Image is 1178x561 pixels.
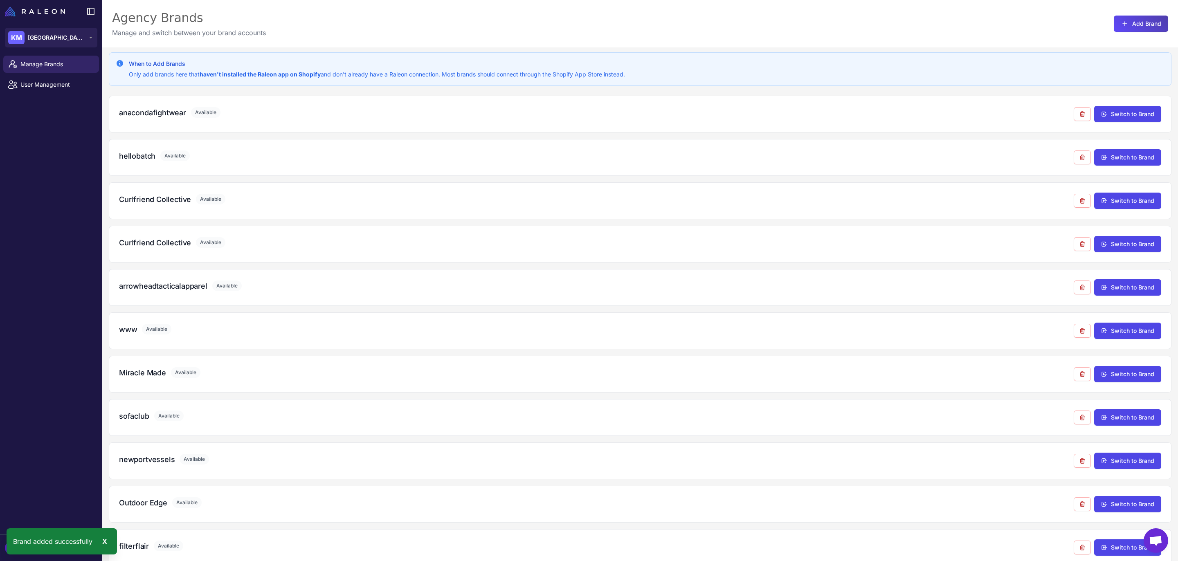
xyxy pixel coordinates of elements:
img: Raleon Logo [5,7,65,16]
div: Open chat [1144,528,1168,553]
button: Remove from agency [1074,541,1091,554]
a: User Management [3,76,99,93]
a: Manage Brands [3,56,99,73]
p: Manage and switch between your brand accounts [112,28,266,38]
h3: sofaclub [119,411,149,422]
span: Available [212,280,242,291]
h3: filterflair [119,541,149,552]
button: Remove from agency [1074,411,1091,424]
h3: Curlfriend Collective [119,237,191,248]
button: Switch to Brand [1094,453,1161,469]
div: Brand added successfully [7,528,117,554]
span: Available [196,237,225,248]
span: User Management [20,80,92,89]
button: Switch to Brand [1094,149,1161,166]
button: Remove from agency [1074,324,1091,338]
button: Remove from agency [1074,367,1091,381]
div: KM [8,31,25,44]
h3: arrowheadtacticalapparel [119,280,207,292]
button: Remove from agency [1074,107,1091,121]
button: Switch to Brand [1094,366,1161,382]
h3: www [119,324,137,335]
span: Manage Brands [20,60,92,69]
button: Remove from agency [1074,194,1091,208]
span: Available [172,497,202,508]
span: [GEOGRAPHIC_DATA] [28,33,85,42]
a: Raleon Logo [5,7,68,16]
button: Switch to Brand [1094,496,1161,512]
h3: anacondafightwear [119,107,186,118]
div: MS [5,541,21,554]
button: Switch to Brand [1094,193,1161,209]
button: Remove from agency [1074,280,1091,294]
button: Remove from agency [1074,454,1091,468]
span: Available [142,324,171,334]
button: Remove from agency [1074,150,1091,164]
button: Add Brand [1114,16,1168,32]
span: Available [191,107,220,118]
button: Switch to Brand [1094,236,1161,252]
button: Remove from agency [1074,497,1091,511]
div: Agency Brands [112,10,266,26]
h3: hellobatch [119,150,155,162]
h3: Miracle Made [119,367,166,378]
button: Switch to Brand [1094,106,1161,122]
button: Switch to Brand [1094,409,1161,426]
strong: haven't installed the Raleon app on Shopify [200,71,321,78]
span: Available [180,454,209,465]
button: KM[GEOGRAPHIC_DATA] [5,28,97,47]
button: Switch to Brand [1094,539,1161,556]
span: Available [160,150,190,161]
span: Available [154,541,183,551]
h3: newportvessels [119,454,175,465]
span: Available [196,194,225,204]
div: X [99,535,110,548]
button: Switch to Brand [1094,279,1161,296]
h3: When to Add Brands [129,59,625,68]
h3: Curlfriend Collective [119,194,191,205]
span: Available [154,411,184,421]
p: Only add brands here that and don't already have a Raleon connection. Most brands should connect ... [129,70,625,79]
h3: Outdoor Edge [119,497,167,508]
button: Switch to Brand [1094,323,1161,339]
button: Remove from agency [1074,237,1091,251]
span: Available [171,367,200,378]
